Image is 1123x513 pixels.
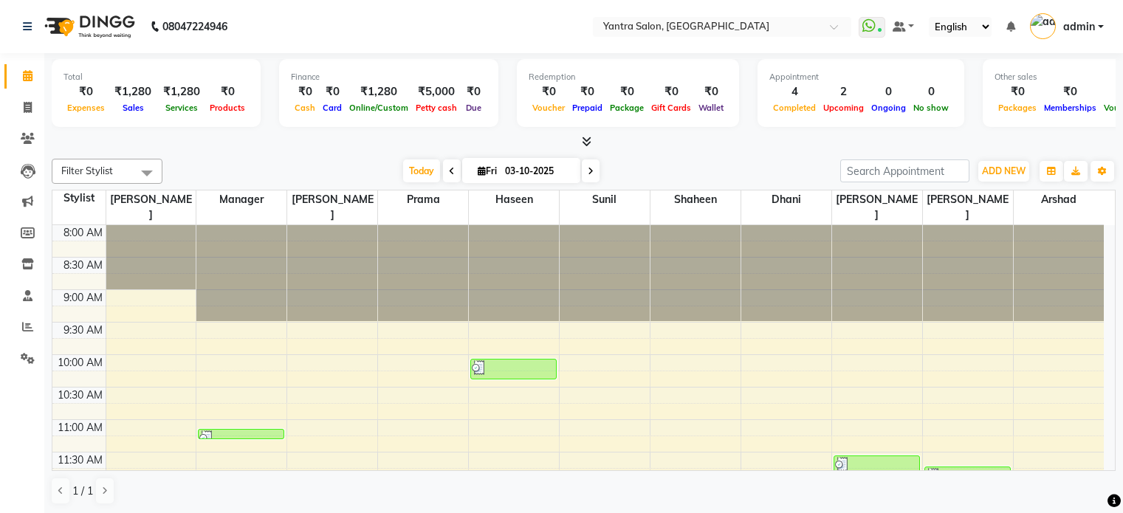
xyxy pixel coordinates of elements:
div: ₹0 [648,83,695,100]
div: 8:30 AM [61,258,106,273]
div: ₹0 [569,83,606,100]
span: Completed [769,103,820,113]
div: [PERSON_NAME], TK02, 11:10 AM-11:11 AM, Pro Misc [199,430,284,438]
div: Total [63,71,249,83]
div: 9:30 AM [61,323,106,338]
b: 08047224946 [162,6,227,47]
span: Package [606,103,648,113]
div: Redemption [529,71,727,83]
div: ₹1,280 [346,83,412,100]
span: ADD NEW [982,165,1026,176]
span: Products [206,103,249,113]
span: Filter Stylist [61,165,113,176]
div: 11:30 AM [55,452,106,468]
span: Memberships [1040,103,1100,113]
span: Dhani [741,190,831,209]
span: Cash [291,103,319,113]
span: Fri [474,165,501,176]
span: Haseen [469,190,559,209]
div: 10:00 AM [55,355,106,371]
span: Upcoming [820,103,868,113]
div: [PERSON_NAME] HDFC Life Insurance, TK01, 10:05 AM-10:25 AM, [PERSON_NAME] Trim [471,359,556,379]
div: ₹0 [206,83,249,100]
span: Manager [196,190,286,209]
div: Appointment [769,71,952,83]
span: Due [462,103,485,113]
span: [PERSON_NAME] [287,190,377,224]
div: ₹0 [1040,83,1100,100]
div: ₹0 [63,83,109,100]
span: [PERSON_NAME] [106,190,196,224]
div: 10:30 AM [55,388,106,403]
span: No show [910,103,952,113]
span: Voucher [529,103,569,113]
span: Ongoing [868,103,910,113]
span: Expenses [63,103,109,113]
span: Arshad [1014,190,1104,209]
span: [PERSON_NAME] [923,190,1013,224]
span: Prepaid [569,103,606,113]
div: 0 [910,83,952,100]
div: 4 [769,83,820,100]
div: ₹0 [995,83,1040,100]
div: ₹0 [291,83,319,100]
span: Wallet [695,103,727,113]
div: 0 [868,83,910,100]
span: Sunil [560,190,650,209]
span: Packages [995,103,1040,113]
span: admin [1063,19,1095,35]
span: Sales [119,103,148,113]
div: ₹0 [461,83,487,100]
div: 11:00 AM [55,420,106,435]
div: Finance [291,71,487,83]
span: Services [162,103,202,113]
span: Prama [378,190,468,209]
div: ₹0 [529,83,569,100]
img: admin [1030,13,1056,39]
div: [PERSON_NAME], TK05, 11:45 AM-12:30 PM, Hair Cut - [DEMOGRAPHIC_DATA] [925,467,1010,513]
input: 2025-10-03 [501,160,574,182]
div: ₹1,280 [109,83,157,100]
div: 9:00 AM [61,290,106,306]
span: Shaheen [650,190,741,209]
div: Stylist [52,190,106,206]
span: Today [403,159,440,182]
div: ₹0 [606,83,648,100]
span: Card [319,103,346,113]
span: [PERSON_NAME] [832,190,922,224]
span: Gift Cards [648,103,695,113]
input: Search Appointment [840,159,969,182]
span: 1 / 1 [72,483,93,499]
div: [PERSON_NAME], TK04, 11:35 AM-12:05 PM, Hair Cut - Kids [834,456,919,486]
span: Online/Custom [346,103,412,113]
button: ADD NEW [978,161,1029,182]
div: ₹0 [695,83,727,100]
div: ₹5,000 [412,83,461,100]
img: logo [38,6,139,47]
span: Petty cash [412,103,461,113]
div: ₹0 [319,83,346,100]
div: 2 [820,83,868,100]
div: 8:00 AM [61,225,106,241]
div: ₹1,280 [157,83,206,100]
